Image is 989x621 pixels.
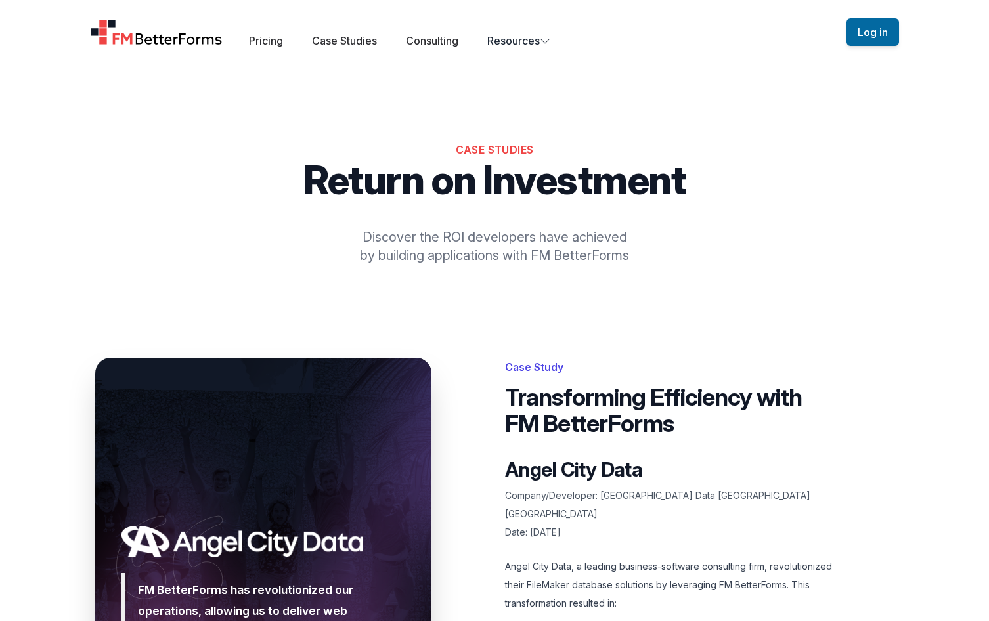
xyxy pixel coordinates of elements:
a: Home [90,19,223,45]
a: Pricing [249,34,283,47]
nav: Global [74,16,915,49]
p: Return on Investment [95,160,894,200]
p: Discover the ROI developers have achieved by building applications with FM BetterForms [305,228,684,265]
h2: Case Studies [95,142,894,158]
a: Case Studies [312,34,377,47]
p: Angel City Data, a leading business-software consulting firm, revolutionized their FileMaker data... [505,557,841,612]
p: Case Study [505,358,841,376]
p: Company/Developer: [GEOGRAPHIC_DATA] Data [GEOGRAPHIC_DATA] [GEOGRAPHIC_DATA] Date: [DATE] [505,486,841,542]
h1: Transforming Efficiency with FM BetterForms [505,384,841,437]
button: Log in [846,18,899,46]
h2: Angel City Data [505,458,841,481]
button: Resources [487,33,550,49]
a: Consulting [406,34,458,47]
